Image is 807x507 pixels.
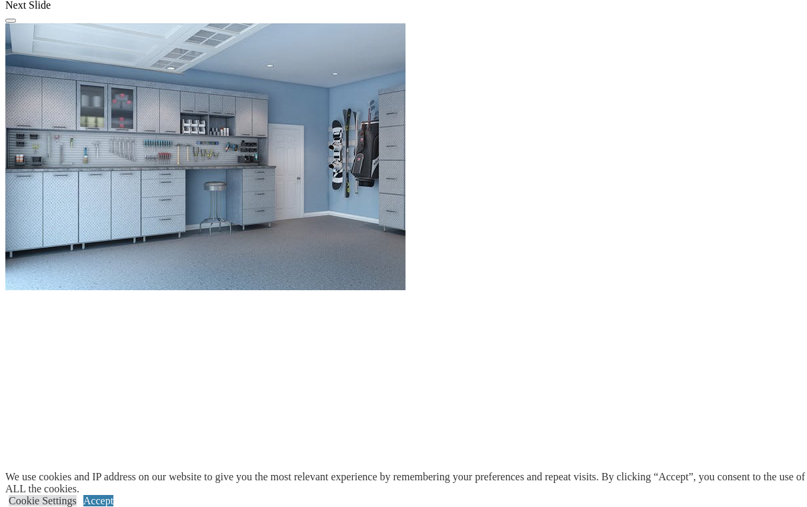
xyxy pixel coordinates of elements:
[5,471,807,495] div: We use cookies and IP address on our website to give you the most relevant experience by remember...
[5,19,16,23] button: Click here to pause slide show
[9,495,77,506] a: Cookie Settings
[5,23,406,290] img: Banner for mobile view
[83,495,113,506] a: Accept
